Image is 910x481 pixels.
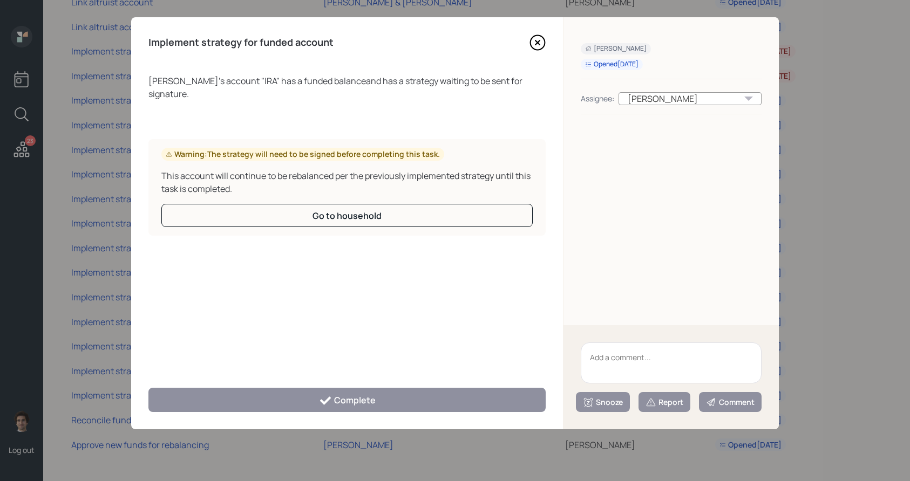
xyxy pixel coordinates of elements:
div: [PERSON_NAME] 's account " IRA " has a funded balance and has a strategy waiting to be sent for s... [148,74,546,100]
button: Comment [699,392,762,412]
button: Complete [148,388,546,412]
div: Opened [DATE] [585,60,639,69]
button: Snooze [576,392,630,412]
div: Comment [706,397,755,408]
div: Complete [319,394,376,407]
div: Assignee: [581,93,614,104]
div: Report [646,397,683,408]
div: This account will continue to be rebalanced per the previously implemented strategy until this ta... [161,169,533,195]
div: [PERSON_NAME] [619,92,762,105]
div: [PERSON_NAME] [585,44,647,53]
button: Go to household [161,204,533,227]
div: Go to household [313,210,382,222]
div: Snooze [583,397,623,408]
h4: Implement strategy for funded account [148,37,334,49]
button: Report [639,392,690,412]
div: Warning: The strategy will need to be signed before completing this task. [166,149,440,160]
